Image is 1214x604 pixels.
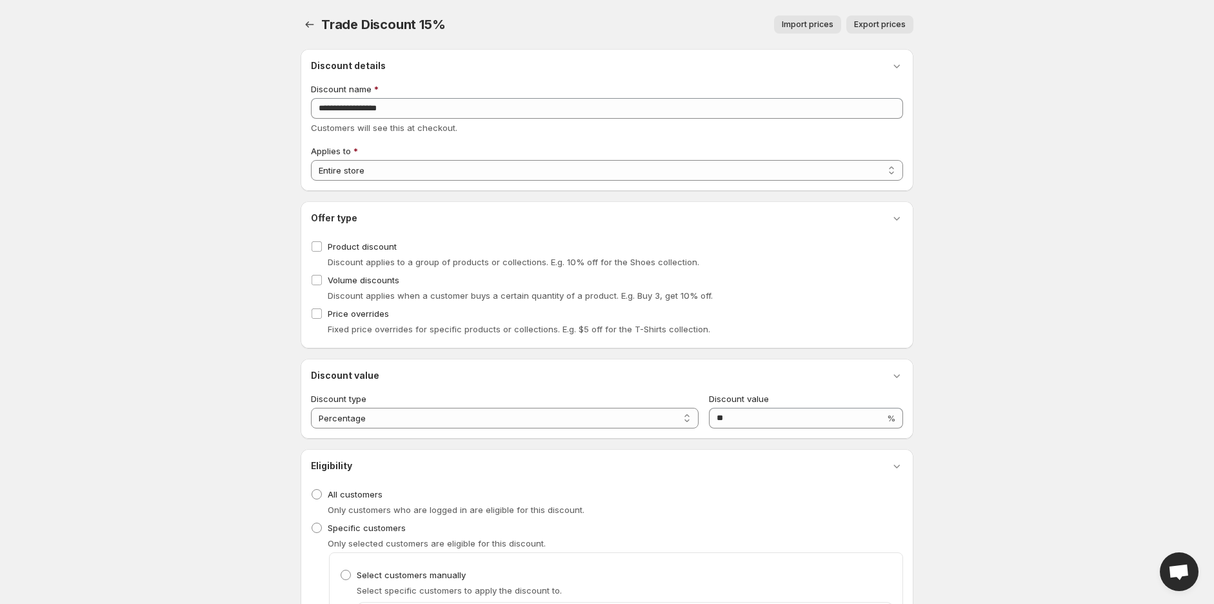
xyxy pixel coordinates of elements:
h3: Discount value [311,369,379,382]
span: Only selected customers are eligible for this discount. [328,538,546,549]
h3: Offer type [311,212,357,225]
span: Price overrides [328,308,389,319]
div: Open chat [1160,552,1199,591]
span: Export prices [854,19,906,30]
span: Select customers manually [357,570,466,580]
span: Volume discounts [328,275,399,285]
span: Discount applies to a group of products or collections. E.g. 10% off for the Shoes collection. [328,257,699,267]
span: Discount applies when a customer buys a certain quantity of a product. E.g. Buy 3, get 10% off. [328,290,713,301]
span: Product discount [328,241,397,252]
h3: Discount details [311,59,386,72]
span: Import prices [782,19,833,30]
span: % [887,413,895,423]
span: Customers will see this at checkout. [311,123,457,133]
span: All customers [328,489,383,499]
span: Discount name [311,84,372,94]
span: Specific customers [328,523,406,533]
button: Import prices [774,15,841,34]
span: Trade Discount 15% [321,17,445,32]
button: Export prices [846,15,913,34]
span: Only customers who are logged in are eligible for this discount. [328,505,584,515]
span: Applies to [311,146,351,156]
h3: Eligibility [311,459,352,472]
span: Discount type [311,394,366,404]
span: Discount value [709,394,769,404]
span: Select specific customers to apply the discount to. [357,585,562,596]
span: Fixed price overrides for specific products or collections. E.g. $5 off for the T-Shirts collection. [328,324,710,334]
